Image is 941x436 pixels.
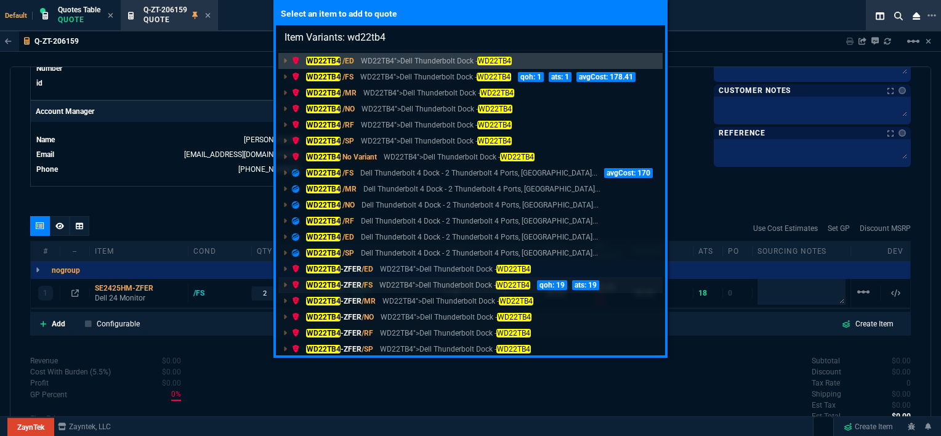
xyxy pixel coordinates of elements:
[497,313,531,321] mark: WD22TB4
[478,105,512,113] mark: WD22TB4
[342,217,354,225] span: /RF
[361,103,512,115] p: Dell Thunderbolt Dock - <mark class=
[500,153,534,161] mark: WD22TB4
[361,329,373,337] span: /RF
[477,121,511,129] mark: WD22TB4
[342,201,355,209] span: /NO
[518,72,544,82] p: qoh: 1
[292,312,374,323] p: -ZFER
[306,329,341,337] mark: WD22TB4
[384,151,534,163] p: Dell Thunderbolt Dock - <mark class=
[306,201,341,209] mark: WD22TB4
[576,72,636,82] p: avgCost: 178.41
[306,137,341,145] mark: WD22TB4
[380,344,530,355] p: Dell Thunderbolt Dock - <mark class=
[360,168,597,179] p: Dell Thunderbolt 4 Dock - 2 Thunderbolt 4 Ports, Up to 5120 x 2880 Video Res, HDMI 2.0, DP 1.4, USB-
[363,184,600,195] p: Dell Thunderbolt 4 Dock - 2 Thunderbolt 4 Ports, Up to 5120 x 2880 Video Res, HDMI 2.0, DP 1.4, USB-
[306,297,341,305] mark: WD22TB4
[306,153,341,161] mark: WD22TB4
[477,57,511,65] mark: WD22TB4
[361,265,373,273] span: /ED
[276,25,665,50] input: Search...
[496,265,530,273] mark: WD22TB4
[306,281,341,289] mark: WD22TB4
[342,73,353,81] span: /FS
[361,297,376,305] span: /MR
[306,217,341,225] mark: WD22TB4
[477,137,511,145] mark: WD22TB4
[292,280,373,291] p: -ZFER
[363,87,514,99] p: Dell Thunderbolt Dock - <mark class=
[54,421,115,432] a: msbcCompanyName
[292,264,373,275] p: -ZFER
[379,280,530,291] p: Dell Thunderbolt Dock - <mark class=
[342,105,355,113] span: /NO
[306,121,341,129] mark: WD22TB4
[361,55,511,67] p: Dell Thunderbolt Dock - <mark class=
[292,344,373,355] p: -ZFER
[306,345,341,353] mark: WD22TB4
[839,418,898,436] a: Create Item
[549,72,571,82] p: ats: 1
[361,119,511,131] p: Dell Thunderbolt Dock - <mark class=
[572,280,599,290] p: ats: 19
[342,169,353,177] span: /FS
[292,296,376,307] p: -ZFER
[361,248,598,259] p: Dell Thunderbolt 4 Dock - 2 Thunderbolt 4 Ports, Up to 5120 x 2880 Video Res, HDMI 2.0, DP 1.4, USB-
[342,137,354,145] span: /SP
[380,328,530,339] p: Dell Thunderbolt Dock - <mark class=
[306,313,341,321] mark: WD22TB4
[306,249,341,257] mark: WD22TB4
[306,89,341,97] mark: WD22TB4
[306,185,341,193] mark: WD22TB4
[496,281,530,289] mark: WD22TB4
[306,233,341,241] mark: WD22TB4
[276,2,665,25] p: Select an item to add to quote
[292,328,373,339] p: -ZFER
[342,153,377,161] span: No Variant
[342,233,354,241] span: /ED
[477,73,511,81] mark: WD22TB4
[381,312,531,323] p: Dell Thunderbolt Dock - <mark class=
[306,169,341,177] mark: WD22TB4
[342,249,354,257] span: /SP
[361,232,598,243] p: Dell Thunderbolt 4 Dock - 2 Thunderbolt 4 Ports, Up to 5120 x 2880 Video Res, HDMI 2.0, DP 1.4, USB-
[361,216,598,227] p: Dell Thunderbolt 4 Dock - 2 Thunderbolt 4 Ports, Up to 5120 x 2880 Video Res, HDMI 2.0, DP 1.4, USB-
[306,105,341,113] mark: WD22TB4
[604,168,653,178] p: avgCost: 170
[306,57,341,65] mark: WD22TB4
[306,73,341,81] mark: WD22TB4
[380,264,530,275] p: Dell Thunderbolt Dock - <mark class=
[342,57,354,65] span: /ED
[342,185,357,193] span: /MR
[361,345,373,353] span: /SP
[496,329,530,337] mark: WD22TB4
[342,121,354,129] span: /RF
[361,200,599,211] p: Dell Thunderbolt 4 Dock - 2 Thunderbolt 4 Ports, Up to 5120 x 2880 Video Res, HDMI 2.0, DP 1.4, USB-
[496,345,530,353] mark: WD22TB4
[361,135,511,147] p: Dell Thunderbolt Dock - <mark class=
[361,281,373,289] span: /FS
[382,296,533,307] p: Dell Thunderbolt Dock - <mark class=
[342,89,357,97] span: /MR
[537,280,567,290] p: qoh: 19
[480,89,514,97] mark: WD22TB4
[360,71,511,83] p: Dell Thunderbolt Dock - <mark class=
[306,265,341,273] mark: WD22TB4
[361,313,374,321] span: /NO
[499,297,533,305] mark: WD22TB4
